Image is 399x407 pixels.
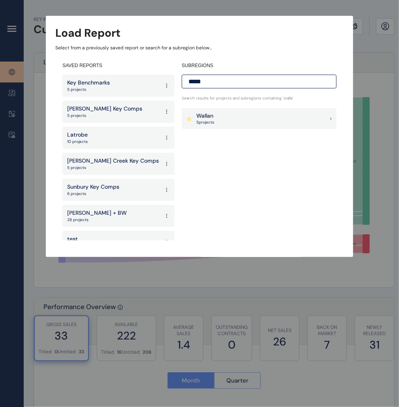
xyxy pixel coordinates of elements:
[67,105,142,113] p: [PERSON_NAME] Key Comps
[67,183,119,191] p: Sunbury Key Comps
[55,25,120,41] h3: Load Report
[182,96,337,101] p: Search results for projects and subregions containing ' walla '
[67,217,127,223] p: 28 projects
[67,87,110,92] p: 5 projects
[67,157,159,165] p: [PERSON_NAME] Creek Key Comps
[67,191,119,197] p: 6 projects
[67,139,88,144] p: 10 projects
[67,113,142,118] p: 5 projects
[67,235,91,243] p: test
[55,45,344,51] p: Select from a previously saved report or search for a subregion below...
[182,62,337,69] h4: SUBREGIONS
[62,62,175,69] h4: SAVED REPORTS
[67,209,127,217] p: [PERSON_NAME] + BW
[67,131,88,139] p: Latrobe
[67,79,110,87] p: Key Benchmarks
[67,165,159,171] p: 5 projects
[196,120,214,125] p: 5 project s
[196,112,214,120] p: Wallan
